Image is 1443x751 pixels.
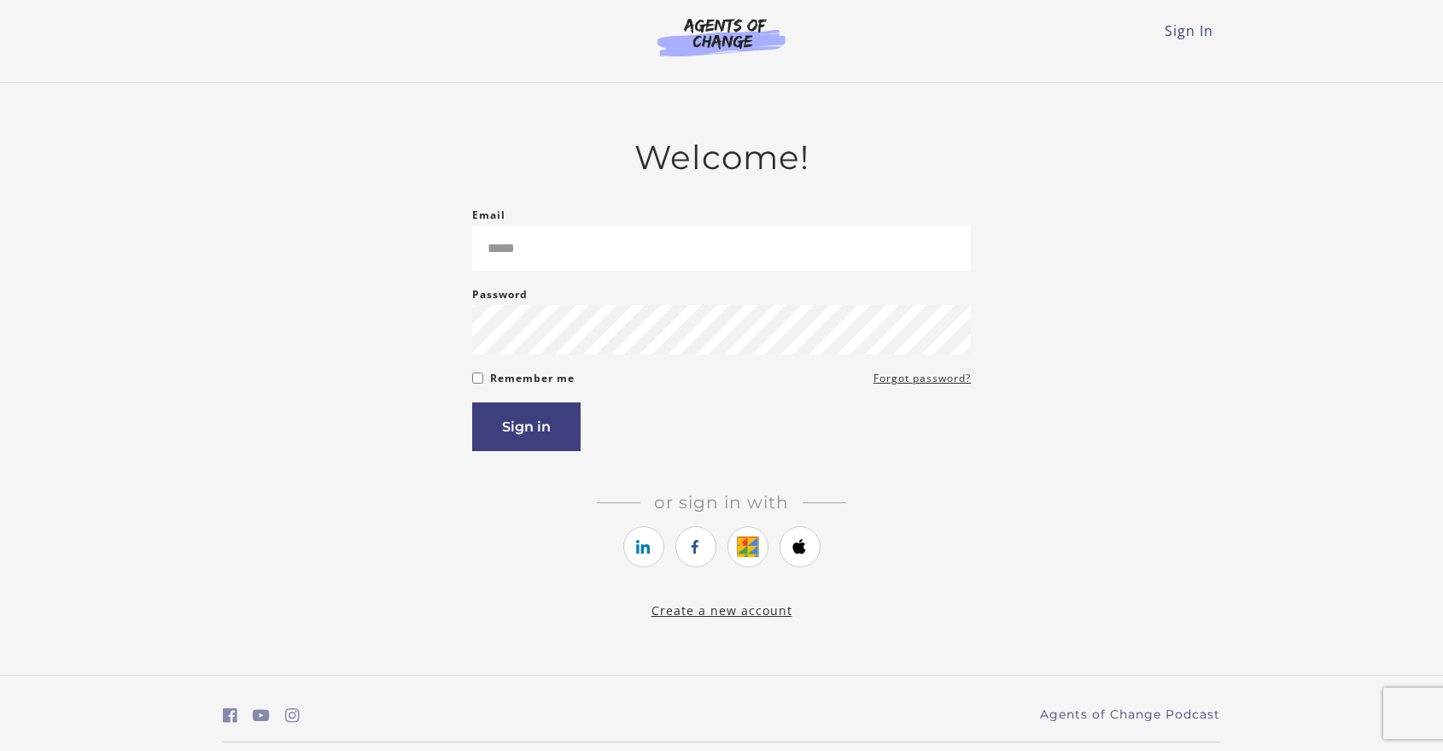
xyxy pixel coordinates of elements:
[472,285,528,305] label: Password
[472,402,581,451] button: Sign in
[490,368,575,389] label: Remember me
[223,707,237,724] i: https://www.facebook.com/groups/aswbtestprep (Open in a new window)
[1165,21,1213,40] a: Sign In
[640,492,803,513] span: Or sign in with
[727,526,768,567] a: https://courses.thinkific.com/users/auth/google?ss%5Breferral%5D=&ss%5Buser_return_to%5D=&ss%5Bvi...
[223,703,237,728] a: https://www.facebook.com/groups/aswbtestprep (Open in a new window)
[253,703,270,728] a: https://www.youtube.com/c/AgentsofChangeTestPrepbyMeaganMitchell (Open in a new window)
[675,526,716,567] a: https://courses.thinkific.com/users/auth/facebook?ss%5Breferral%5D=&ss%5Buser_return_to%5D=&ss%5B...
[623,526,664,567] a: https://courses.thinkific.com/users/auth/linkedin?ss%5Breferral%5D=&ss%5Buser_return_to%5D=&ss%5B...
[253,707,270,724] i: https://www.youtube.com/c/AgentsofChangeTestPrepbyMeaganMitchell (Open in a new window)
[640,17,803,56] img: Agents of Change Logo
[651,602,792,619] a: Create a new account
[873,368,971,389] a: Forgot password?
[472,138,971,178] h2: Welcome!
[472,205,505,226] label: Email
[1040,706,1220,724] a: Agents of Change Podcast
[285,707,300,724] i: https://www.instagram.com/agentsofchangeprep/ (Open in a new window)
[780,526,821,567] a: https://courses.thinkific.com/users/auth/apple?ss%5Breferral%5D=&ss%5Buser_return_to%5D=&ss%5Bvis...
[285,703,300,728] a: https://www.instagram.com/agentsofchangeprep/ (Open in a new window)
